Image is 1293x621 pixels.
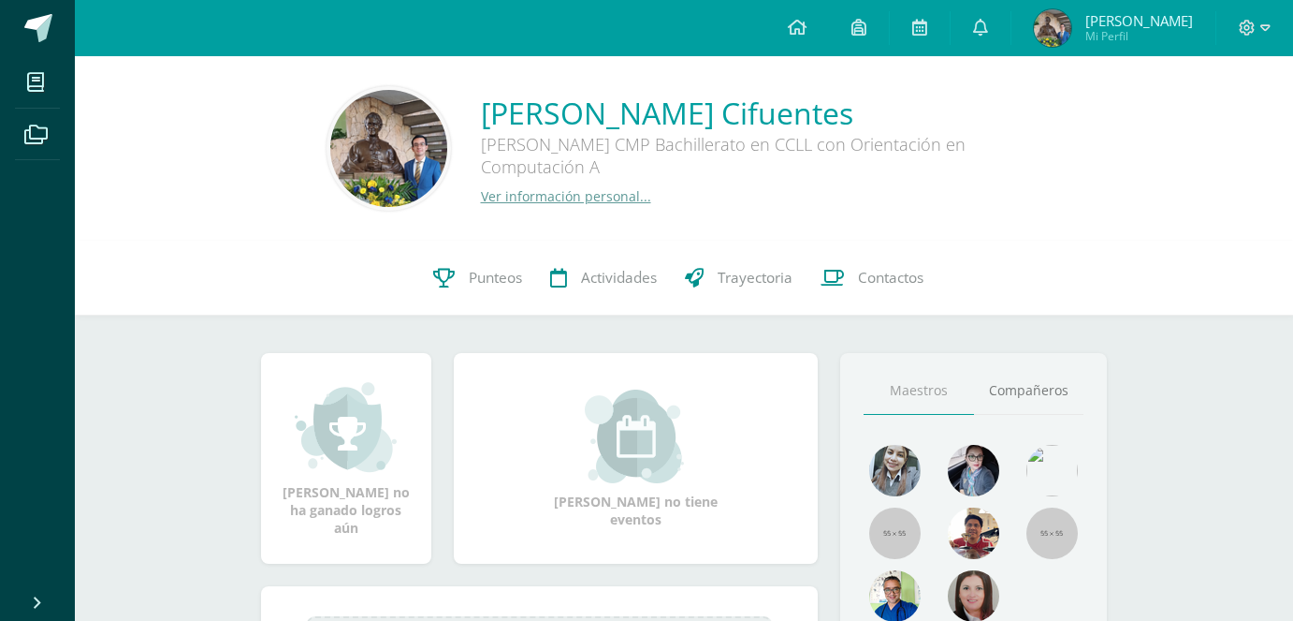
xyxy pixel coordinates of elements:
[671,241,806,316] a: Trayectoria
[1085,28,1193,44] span: Mi Perfil
[718,268,792,288] span: Trayectoria
[585,390,687,483] img: event_small.png
[948,508,999,559] img: 11152eb22ca3048aebc25a5ecf6973a7.png
[858,268,923,288] span: Contactos
[974,367,1084,415] a: Compañeros
[469,268,522,288] span: Punteos
[481,133,1042,187] div: [PERSON_NAME] CMP Bachillerato en CCLL con Orientación en Computación A
[864,367,974,415] a: Maestros
[481,93,1042,133] a: [PERSON_NAME] Cifuentes
[581,268,657,288] span: Actividades
[869,508,921,559] img: 55x55
[330,90,447,207] img: a8ff4bd4116b61e4dba0213c0a519112.png
[1026,508,1078,559] img: 55x55
[542,390,729,528] div: [PERSON_NAME] no tiene eventos
[419,241,536,316] a: Punteos
[869,445,921,496] img: 45bd7986b8947ad7e5894cbc9b781108.png
[1034,9,1071,47] img: 9f0d10eeb98f7228f393c0714d2f0f5b.png
[280,380,413,537] div: [PERSON_NAME] no ha ganado logros aún
[481,187,651,205] a: Ver información personal...
[1085,11,1193,30] span: [PERSON_NAME]
[1026,445,1078,496] img: c25c8a4a46aeab7e345bf0f34826bacf.png
[806,241,937,316] a: Contactos
[948,445,999,496] img: b8baad08a0802a54ee139394226d2cf3.png
[295,380,397,474] img: achievement_small.png
[536,241,671,316] a: Actividades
